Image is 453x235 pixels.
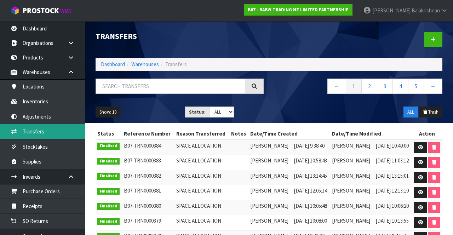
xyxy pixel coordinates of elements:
td: [PERSON_NAME] [248,170,292,185]
td: [DATE] 10:08:00 [292,215,330,230]
td: [PERSON_NAME] [248,215,292,230]
th: Action [412,128,442,139]
td: B07-TRN0000384 [122,140,174,155]
strong: B07 - BABW TRADING NZ LIMITED PARTNERSHIP [248,7,349,13]
a: ← [327,79,346,94]
td: [PERSON_NAME] [330,140,374,155]
td: SPACE ALLOCATION [174,170,229,185]
span: Finalised [97,173,120,180]
td: SPACE ALLOCATION [174,185,229,200]
td: [DATE] 10:13:55 [374,215,412,230]
td: [DATE] 10:05:48 [292,200,330,215]
td: [PERSON_NAME] [248,200,292,215]
a: Warehouses [131,61,159,68]
button: Show: 10 [96,107,120,118]
td: [DATE] 10:58:43 [292,155,330,170]
span: Finalised [97,188,120,195]
span: ProStock [23,6,59,15]
a: Dashboard [101,61,125,68]
td: [PERSON_NAME] [330,185,374,200]
td: [DATE] 12:05:14 [292,185,330,200]
span: [PERSON_NAME] [372,7,411,14]
th: Status [96,128,122,139]
td: [DATE] 13:15:01 [374,170,412,185]
span: Finalised [97,218,120,225]
td: B07-TRN0000383 [122,155,174,170]
button: ALL [403,107,418,118]
td: SPACE ALLOCATION [174,140,229,155]
td: [PERSON_NAME] [330,155,374,170]
a: 2 [361,79,377,94]
a: 3 [377,79,393,94]
td: B07-TRN0000381 [122,185,174,200]
td: [PERSON_NAME] [330,170,374,185]
span: Finalised [97,143,120,150]
img: cube-alt.png [11,6,19,15]
td: [DATE] 9:38:40 [292,140,330,155]
td: [DATE] 10:49:00 [374,140,412,155]
td: [DATE] 10:06:20 [374,200,412,215]
td: SPACE ALLOCATION [174,155,229,170]
a: → [424,79,442,94]
button: Trash [419,107,442,118]
td: [PERSON_NAME] [248,140,292,155]
a: 4 [392,79,408,94]
span: Finalised [97,203,120,210]
a: B07 - BABW TRADING NZ LIMITED PARTNERSHIP [244,4,352,16]
td: SPACE ALLOCATION [174,215,229,230]
td: [DATE] 12:13:10 [374,185,412,200]
td: [PERSON_NAME] [330,200,374,215]
th: Notes [229,128,248,139]
strong: Status: [189,109,206,115]
span: Balakrishnan [412,7,440,14]
th: Reason Transferred [174,128,229,139]
td: [PERSON_NAME] [248,185,292,200]
td: [DATE] 13:14:45 [292,170,330,185]
td: [PERSON_NAME] [330,215,374,230]
td: SPACE ALLOCATION [174,200,229,215]
a: 1 [346,79,362,94]
span: Finalised [97,158,120,165]
td: B07-TRN0000382 [122,170,174,185]
nav: Page navigation [274,79,442,96]
th: Date/Time Modified [330,128,412,139]
h1: Transfers [96,32,264,40]
td: B07-TRN0000380 [122,200,174,215]
small: WMS [60,8,71,15]
td: [PERSON_NAME] [248,155,292,170]
span: Transfers [165,61,187,68]
th: Reference Number [122,128,174,139]
td: [DATE] 11:03:12 [374,155,412,170]
input: Search transfers [96,79,245,94]
td: B07-TRN0000379 [122,215,174,230]
a: 5 [408,79,424,94]
th: Date/Time Created [248,128,330,139]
